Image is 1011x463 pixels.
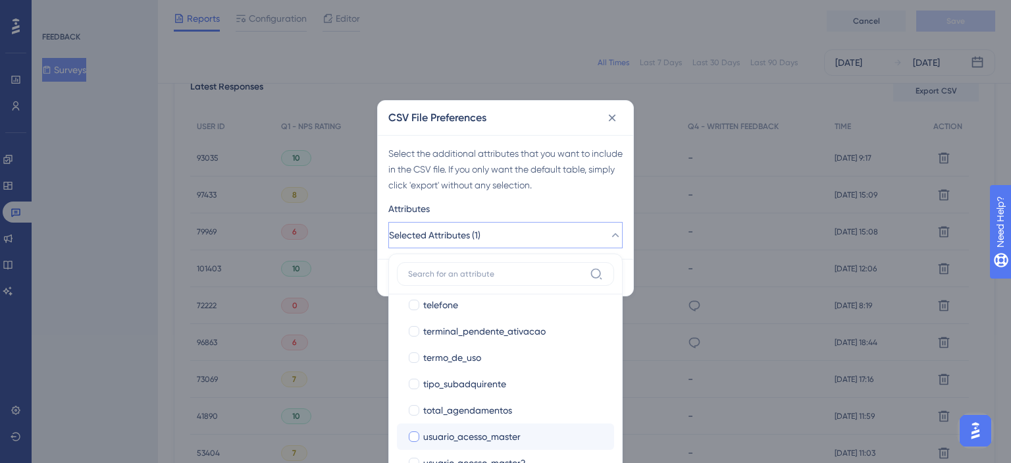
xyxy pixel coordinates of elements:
[408,269,584,279] input: Search for an attribute
[423,350,481,366] span: termo_de_uso
[388,201,430,217] span: Attributes
[388,110,486,126] h2: CSV File Preferences
[423,297,458,313] span: telefone
[388,146,623,193] div: Select the additional attributes that you want to include in the CSV file. If you only want the d...
[389,227,480,243] span: Selected Attributes (1)
[423,429,521,445] span: usuario_acesso_master
[423,402,512,418] span: total_agendamentos
[423,323,546,339] span: terminal_pendente_ativacao
[31,3,82,19] span: Need Help?
[423,376,506,392] span: tipo_subadquirente
[956,411,995,450] iframe: UserGuiding AI Assistant Launcher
